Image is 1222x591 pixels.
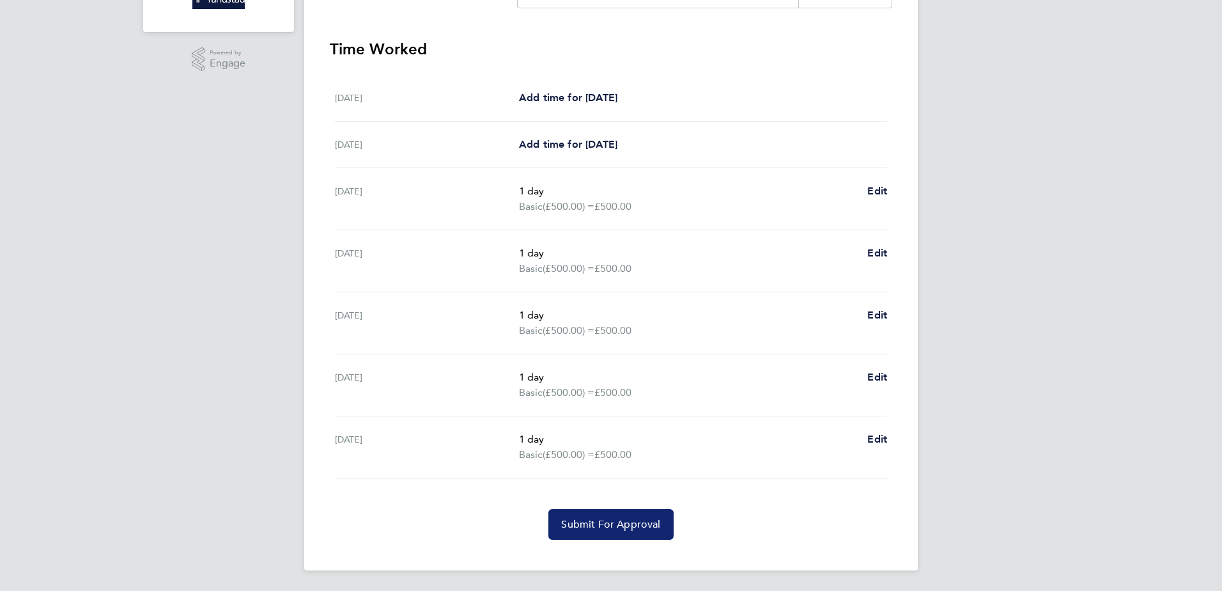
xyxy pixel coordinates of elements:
p: 1 day [519,246,857,261]
span: £500.00 [594,324,631,336]
div: [DATE] [335,308,519,338]
span: Engage [210,58,245,69]
div: [DATE] [335,90,519,106]
span: Add time for [DATE] [519,138,617,150]
a: Add time for [DATE] [519,90,617,106]
span: Basic [519,261,543,276]
span: Add time for [DATE] [519,91,617,104]
span: Basic [519,199,543,214]
a: Add time for [DATE] [519,137,617,152]
span: Submit For Approval [561,518,660,531]
span: Edit [867,185,887,197]
span: (£500.00) = [543,324,594,336]
h3: Time Worked [330,39,892,59]
span: £500.00 [594,262,631,274]
a: Edit [867,246,887,261]
div: [DATE] [335,370,519,400]
a: Powered byEngage [192,47,246,72]
span: Edit [867,433,887,445]
span: (£500.00) = [543,262,594,274]
p: 1 day [519,370,857,385]
a: Edit [867,432,887,447]
span: Edit [867,247,887,259]
span: Edit [867,371,887,383]
div: [DATE] [335,432,519,462]
div: [DATE] [335,246,519,276]
div: [DATE] [335,184,519,214]
div: [DATE] [335,137,519,152]
span: Basic [519,323,543,338]
p: 1 day [519,308,857,323]
span: £500.00 [594,448,631,461]
span: £500.00 [594,200,631,212]
button: Submit For Approval [548,509,673,540]
span: £500.00 [594,386,631,398]
a: Edit [867,370,887,385]
a: Edit [867,184,887,199]
span: Powered by [210,47,245,58]
span: (£500.00) = [543,200,594,212]
span: (£500.00) = [543,448,594,461]
p: 1 day [519,432,857,447]
span: Basic [519,447,543,462]
p: 1 day [519,184,857,199]
span: (£500.00) = [543,386,594,398]
span: Basic [519,385,543,400]
a: Edit [867,308,887,323]
span: Edit [867,309,887,321]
